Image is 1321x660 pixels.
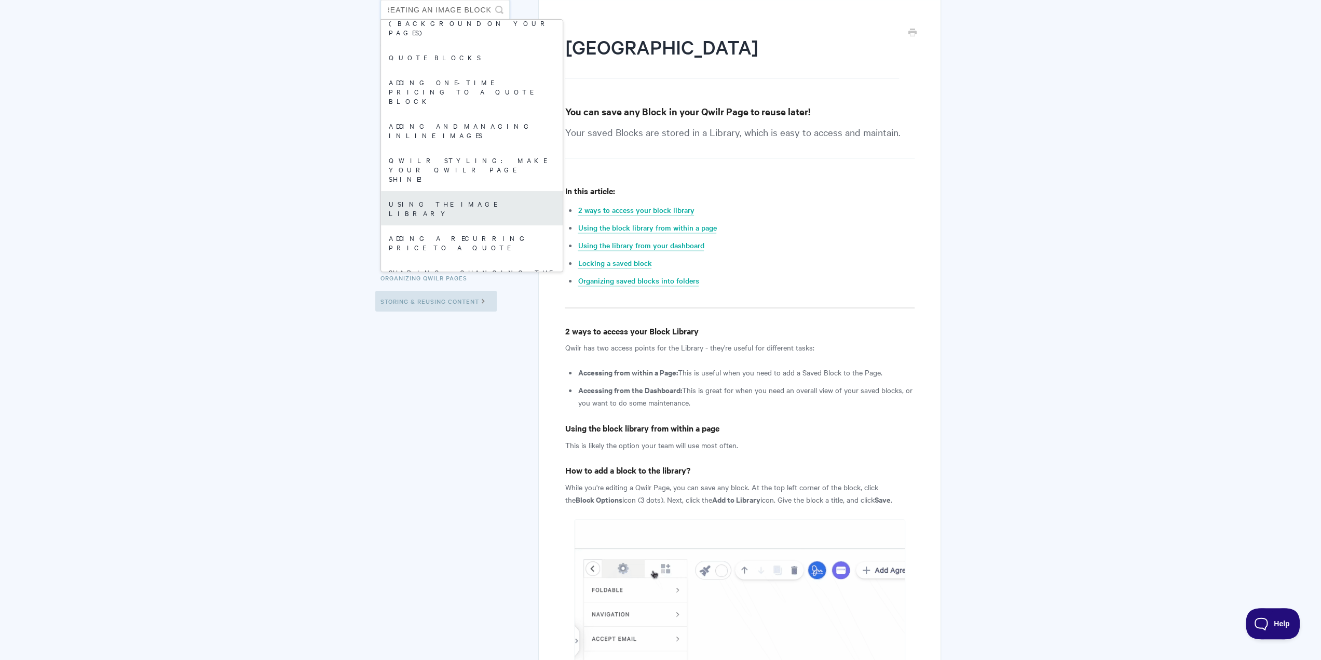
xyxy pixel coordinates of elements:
strong: Save [874,494,890,505]
a: Using the block library from within a page [578,222,716,234]
a: Adding A Recurring Price To A Quote [381,225,563,260]
p: Qwilr has two access points for the Library - they're useful for different tasks: [565,341,914,354]
a: Locking a saved block [578,258,651,269]
li: This is great for when you need an overall view of your saved blocks, or you want to do some main... [578,384,914,409]
strong: In this article: [565,185,615,196]
strong: Accessing from the Dashboard: [578,384,682,395]
h1: [GEOGRAPHIC_DATA] [565,34,898,78]
a: 2 ways to access your block library [578,205,694,216]
a: Quote Blocks [381,45,563,70]
a: Using the library from your dashboard [578,240,704,251]
a: Print this Article [908,28,917,39]
p: This is likely the option your team will use most often. [565,439,914,451]
iframe: Toggle Customer Support [1246,608,1300,639]
p: While you're editing a Qwilr Page, you can save any block. At the top left corner of the block, c... [565,481,914,506]
a: Organizing Qwilr Pages [380,267,475,288]
h4: 2 ways to access your Block Library [565,325,914,338]
p: Your saved Blocks are stored in a Library, which is easy to access and maintain. [565,124,914,158]
h4: Using the block library from within a page [565,422,914,435]
a: Adding and managing inline images [381,113,563,147]
a: Storing & Reusing Content [375,291,497,312]
a: Organizing saved blocks into folders [578,275,699,287]
strong: Accessing from within a Page: [578,367,677,378]
a: Qwilr styling: Make Your Qwilr Page Shine! [381,147,563,191]
li: This is useful when you need to add a Saved Block to the Page. [578,366,914,379]
a: Splash Blocks (Background on your Pages) [381,1,563,45]
a: Sharing: Changing the Image Preview [381,260,563,294]
h3: You can save any Block in your Qwilr Page to reuse later! [565,104,914,119]
strong: Add to Library [712,494,760,505]
a: Adding One-Time Pricing To A Quote Block [381,70,563,113]
a: Using the image library [381,191,563,225]
strong: Block Options [575,494,622,505]
h4: How to add a block to the library? [565,464,914,477]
